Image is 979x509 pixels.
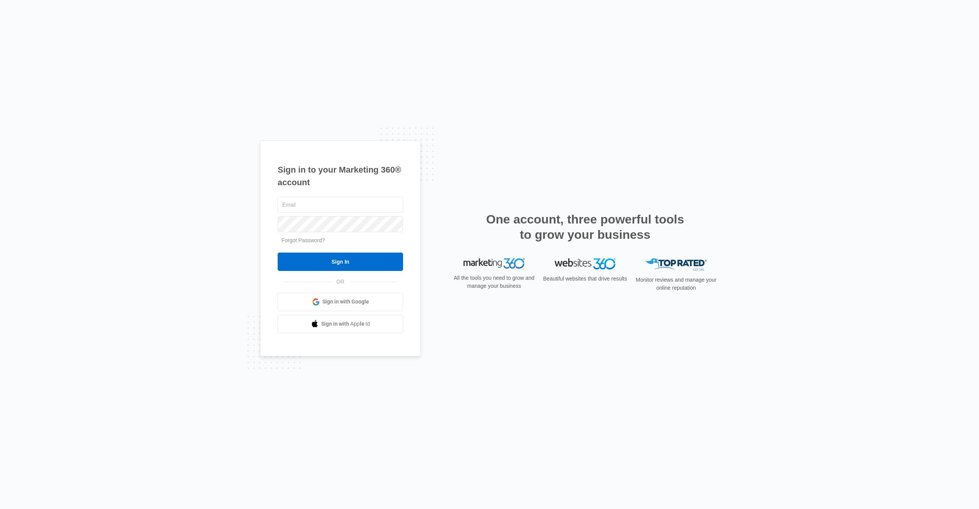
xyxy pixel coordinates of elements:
[484,212,686,242] h2: One account, three powerful tools to grow your business
[278,253,403,271] input: Sign In
[278,315,403,333] a: Sign in with Apple Id
[281,237,325,243] a: Forgot Password?
[451,274,537,290] p: All the tools you need to grow and manage your business
[321,320,370,328] span: Sign in with Apple Id
[278,163,403,189] h1: Sign in to your Marketing 360® account
[463,258,525,269] img: Marketing 360
[278,197,403,213] input: Email
[542,275,628,283] p: Beautiful websites that drive results
[331,278,350,286] span: OR
[322,298,369,306] span: Sign in with Google
[646,258,707,271] img: Top Rated Local
[555,258,616,269] img: Websites 360
[278,293,403,311] a: Sign in with Google
[633,276,719,292] p: Monitor reviews and manage your online reputation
